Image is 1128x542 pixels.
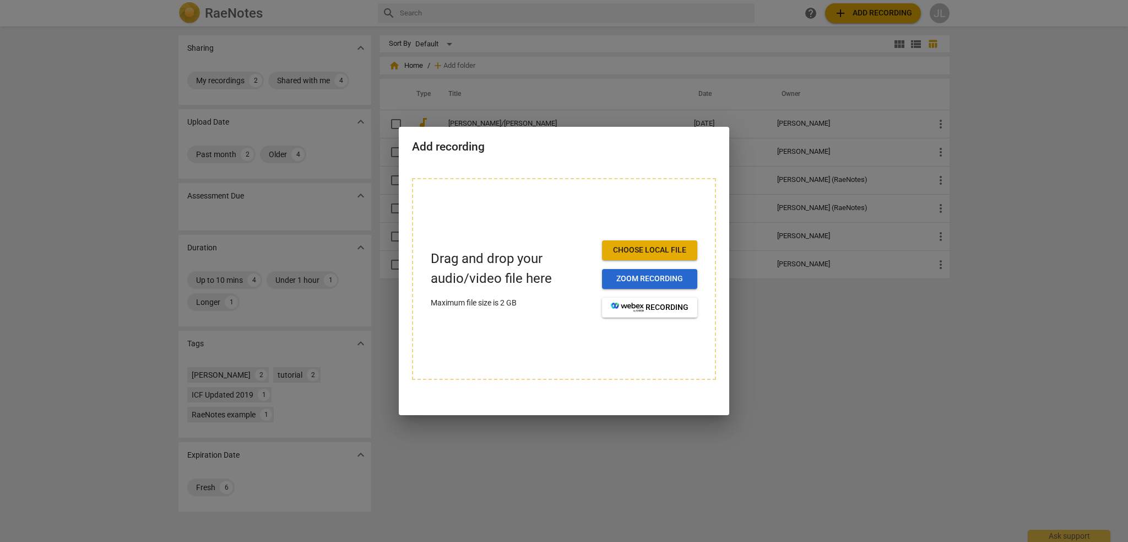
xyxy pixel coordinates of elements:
[431,297,593,309] p: Maximum file size is 2 GB
[611,273,688,285] span: Zoom recording
[611,245,688,256] span: Choose local file
[602,240,697,260] button: Choose local file
[611,302,688,313] span: recording
[602,269,697,289] button: Zoom recording
[431,249,593,288] p: Drag and drop your audio/video file here
[412,140,716,154] h2: Add recording
[602,298,697,318] button: recording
